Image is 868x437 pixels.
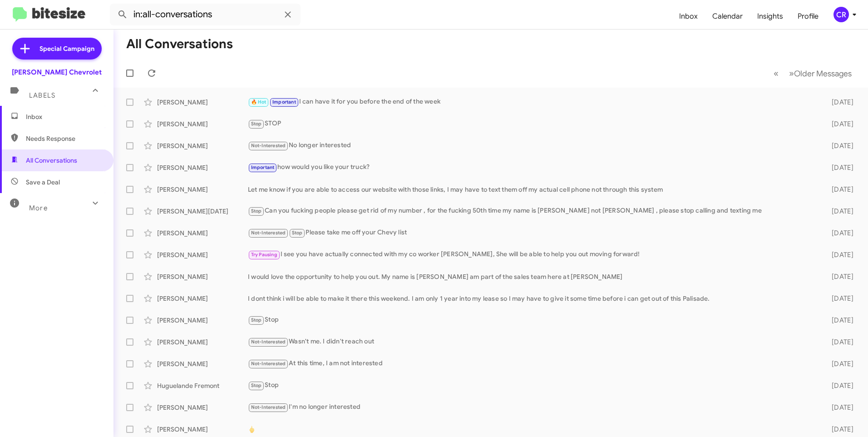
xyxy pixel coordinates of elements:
input: Search [110,4,301,25]
div: [DATE] [817,381,861,390]
button: Previous [768,64,784,83]
span: Labels [29,91,55,99]
div: [DATE] [817,316,861,325]
nav: Page navigation example [769,64,857,83]
span: More [29,204,48,212]
div: Stop [248,380,817,391]
div: I'm no longer interested [248,402,817,412]
div: [DATE] [817,141,861,150]
div: STOP [248,119,817,129]
div: CR [833,7,849,22]
div: [DATE] [817,207,861,216]
div: [DATE] [817,250,861,259]
div: Please take me off your Chevy list [248,228,817,238]
div: [DATE] [817,272,861,281]
span: Try Pausing [251,252,277,258]
div: [DATE] [817,163,861,172]
div: [DATE] [817,98,861,107]
div: [PERSON_NAME] [157,163,248,172]
span: Stop [292,230,303,236]
div: [DATE] [817,228,861,238]
span: « [774,68,779,79]
a: Inbox [672,3,705,30]
span: Older Messages [794,69,852,79]
div: [PERSON_NAME][DATE] [157,207,248,216]
div: Let me know if you are able to access our website with those links, I may have to text them off m... [248,185,817,194]
div: [PERSON_NAME] [157,316,248,325]
a: Insights [750,3,790,30]
div: At this time, I am not interested [248,358,817,369]
span: Not-Interested [251,230,286,236]
div: [PERSON_NAME] [157,425,248,434]
div: 🖕 [248,425,817,434]
div: [DATE] [817,119,861,129]
div: I see you have actually connected with my co worker [PERSON_NAME], She will be able to help you o... [248,249,817,260]
div: [PERSON_NAME] [157,294,248,303]
div: I would love the opportunity to help you out. My name is [PERSON_NAME] am part of the sales team ... [248,272,817,281]
div: [PERSON_NAME] [157,228,248,238]
div: [PERSON_NAME] [157,98,248,107]
div: [DATE] [817,425,861,434]
span: Not-Interested [251,361,286,367]
a: Profile [790,3,826,30]
span: All Conversations [26,156,77,165]
div: [PERSON_NAME] Chevrolet [12,68,102,77]
div: [DATE] [817,185,861,194]
h1: All Conversations [126,37,233,51]
div: [DATE] [817,338,861,347]
span: Not-Interested [251,404,286,410]
button: Next [784,64,857,83]
span: Important [272,99,296,105]
div: No longer interested [248,140,817,151]
div: Stop [248,315,817,325]
div: I dont think i will be able to make it there this weekend. I am only 1 year into my lease so I ma... [248,294,817,303]
div: [PERSON_NAME] [157,119,248,129]
a: Calendar [705,3,750,30]
button: CR [826,7,858,22]
span: Not-Interested [251,339,286,345]
span: 🔥 Hot [251,99,266,105]
a: Special Campaign [12,38,102,60]
div: [PERSON_NAME] [157,338,248,347]
span: » [789,68,794,79]
div: [PERSON_NAME] [157,250,248,259]
div: how would you like your truck? [248,162,817,173]
div: [PERSON_NAME] [157,359,248,368]
span: Save a Deal [26,178,60,187]
div: [DATE] [817,403,861,412]
span: Stop [251,382,262,388]
span: Not-Interested [251,143,286,149]
span: Stop [251,121,262,127]
span: Inbox [26,112,103,121]
span: Special Campaign [39,44,94,53]
div: I can have it for you before the end of the week [248,97,817,107]
span: Stop [251,208,262,214]
div: [PERSON_NAME] [157,141,248,150]
span: Stop [251,317,262,323]
div: [DATE] [817,294,861,303]
div: Can you fucking people please get rid of my number , for the fucking 50th time my name is [PERSON... [248,206,817,216]
div: [PERSON_NAME] [157,403,248,412]
span: Important [251,164,275,170]
div: Wasn't me. I didn't reach out [248,337,817,347]
span: Needs Response [26,134,103,143]
div: [PERSON_NAME] [157,272,248,281]
div: [PERSON_NAME] [157,185,248,194]
div: Huguelande Fremont [157,381,248,390]
div: [DATE] [817,359,861,368]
